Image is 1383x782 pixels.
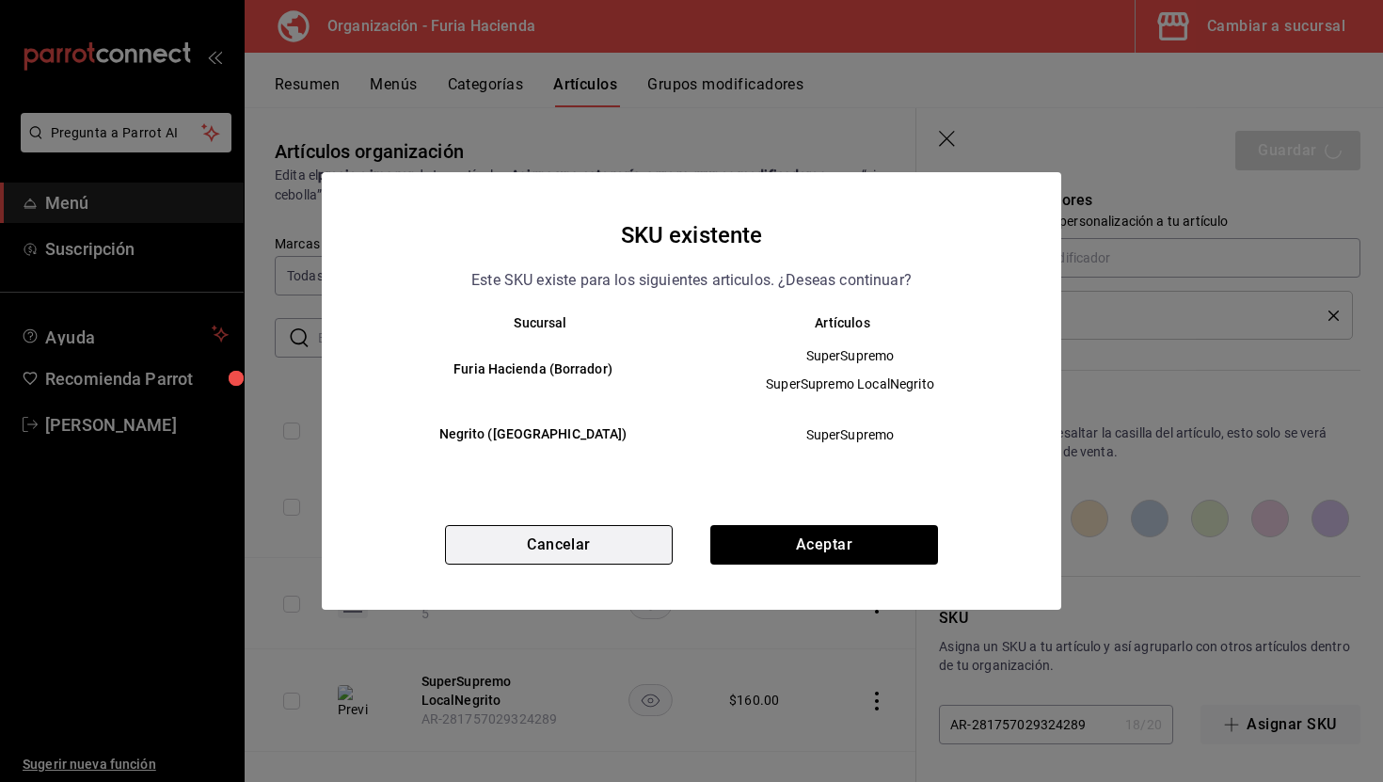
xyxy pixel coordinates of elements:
p: Este SKU existe para los siguientes articulos. ¿Deseas continuar? [471,268,912,293]
button: Cancelar [445,525,673,565]
h4: SKU existente [621,217,763,253]
span: SuperSupremo [707,425,993,444]
button: Aceptar [710,525,938,565]
h6: Furia Hacienda (Borrador) [389,359,676,380]
th: Artículos [691,315,1024,330]
th: Sucursal [359,315,691,330]
span: SuperSupremo [707,346,993,365]
h6: Negrito ([GEOGRAPHIC_DATA]) [389,424,676,445]
span: SuperSupremo LocalNegrito [707,375,993,393]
